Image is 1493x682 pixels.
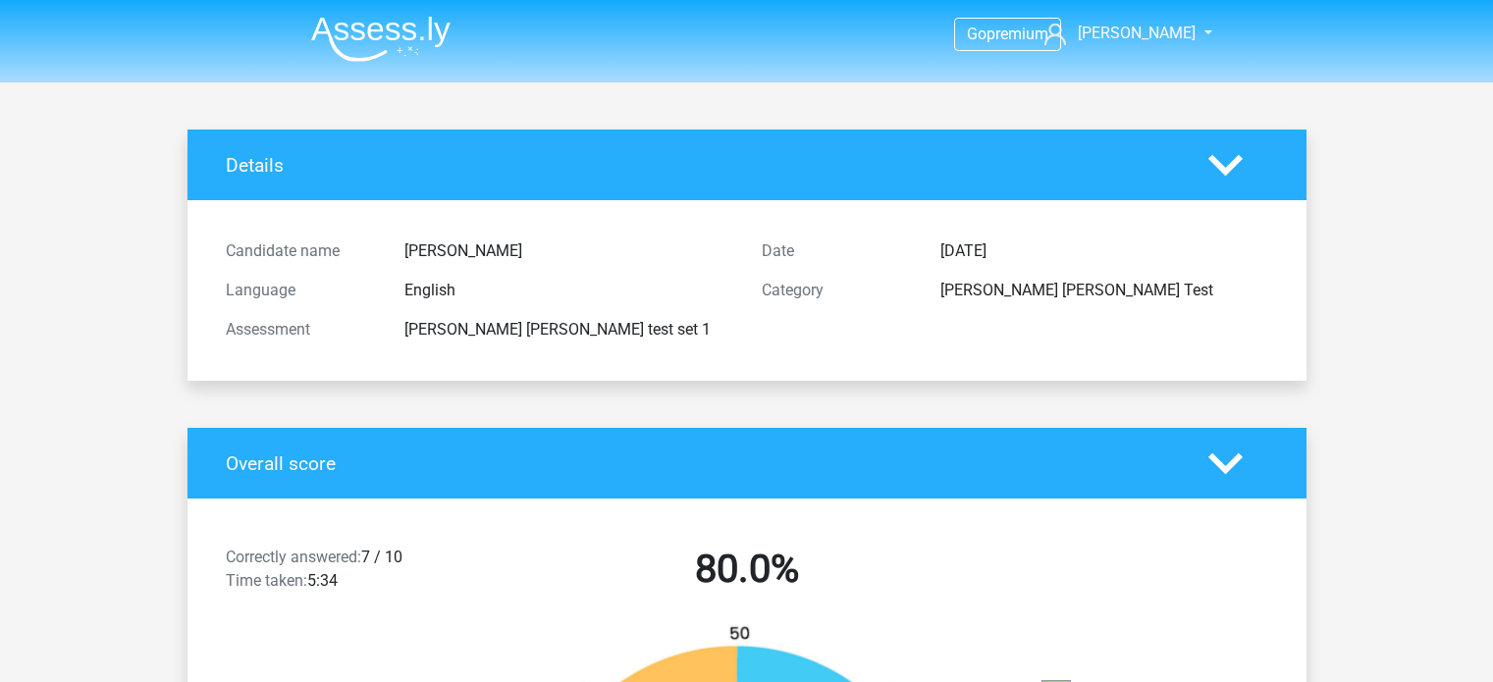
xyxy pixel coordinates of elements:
[226,452,1179,475] h4: Overall score
[211,239,390,263] div: Candidate name
[226,548,361,566] span: Correctly answered:
[311,16,451,62] img: Assessly
[955,21,1060,47] a: Gopremium
[390,239,747,263] div: [PERSON_NAME]
[211,546,479,601] div: 7 / 10 5:34
[390,279,747,302] div: English
[926,239,1283,263] div: [DATE]
[1078,24,1196,42] span: [PERSON_NAME]
[747,239,926,263] div: Date
[926,279,1283,302] div: [PERSON_NAME] [PERSON_NAME] Test
[211,318,390,341] div: Assessment
[211,279,390,302] div: Language
[226,571,307,590] span: Time taken:
[390,318,747,341] div: [PERSON_NAME] [PERSON_NAME] test set 1
[967,25,986,43] span: Go
[226,154,1179,177] h4: Details
[747,279,926,302] div: Category
[1037,22,1198,45] a: [PERSON_NAME]
[494,546,1000,593] h2: 80.0%
[986,25,1048,43] span: premium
